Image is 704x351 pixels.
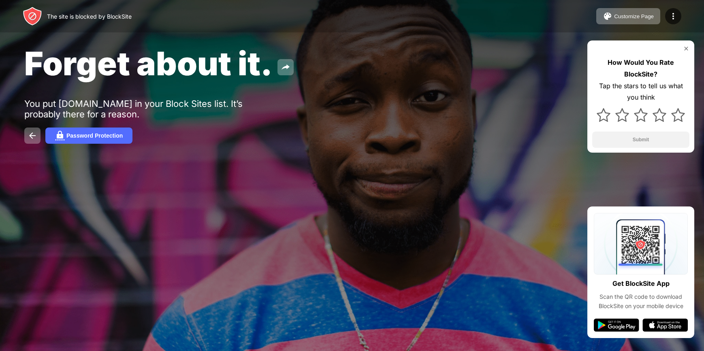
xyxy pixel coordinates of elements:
[55,131,65,140] img: password.svg
[614,13,654,19] div: Customize Page
[683,45,689,52] img: rate-us-close.svg
[603,11,612,21] img: pallet.svg
[594,319,639,332] img: google-play.svg
[642,319,688,332] img: app-store.svg
[615,108,629,122] img: star.svg
[596,8,660,24] button: Customize Page
[597,108,610,122] img: star.svg
[281,62,290,72] img: share.svg
[612,278,670,289] div: Get BlockSite App
[45,128,132,144] button: Password Protection
[592,132,689,148] button: Submit
[594,213,688,274] img: qrcode.svg
[28,131,37,140] img: back.svg
[24,44,273,83] span: Forget about it.
[24,98,275,119] div: You put [DOMAIN_NAME] in your Block Sites list. It’s probably there for a reason.
[23,6,42,26] img: header-logo.svg
[653,108,666,122] img: star.svg
[592,80,689,104] div: Tap the stars to tell us what you think
[66,132,123,139] div: Password Protection
[592,57,689,80] div: How Would You Rate BlockSite?
[671,108,685,122] img: star.svg
[594,292,688,311] div: Scan the QR code to download BlockSite on your mobile device
[47,13,132,20] div: The site is blocked by BlockSite
[668,11,678,21] img: menu-icon.svg
[634,108,648,122] img: star.svg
